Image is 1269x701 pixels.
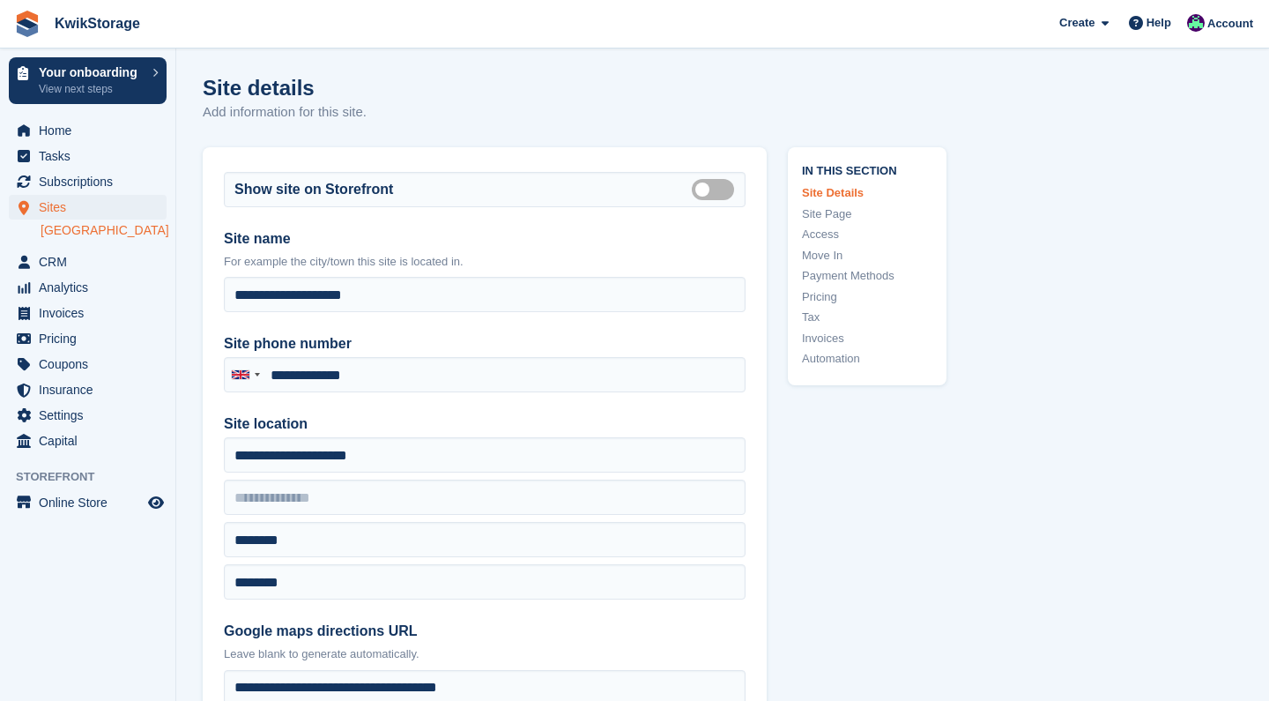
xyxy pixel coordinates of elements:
p: Your onboarding [39,66,144,78]
p: Add information for this site. [203,102,367,123]
a: menu [9,118,167,143]
a: Tax [802,309,932,326]
p: For example the city/town this site is located in. [224,253,746,271]
a: menu [9,377,167,402]
label: Site name [224,228,746,250]
a: menu [9,403,167,428]
span: Analytics [39,275,145,300]
a: menu [9,195,167,220]
span: Storefront [16,468,175,486]
span: Coupons [39,352,145,377]
p: View next steps [39,81,144,97]
span: Help [1147,14,1171,32]
a: Invoices [802,330,932,347]
img: Scott Sinclair [1187,14,1205,32]
label: Site phone number [224,333,746,354]
a: menu [9,169,167,194]
a: [GEOGRAPHIC_DATA] [41,222,167,239]
a: Access [802,226,932,243]
a: menu [9,144,167,168]
a: Payment Methods [802,267,932,285]
a: Automation [802,350,932,368]
a: menu [9,490,167,515]
a: Preview store [145,492,167,513]
span: Capital [39,429,145,453]
label: Is public [692,188,741,190]
span: Insurance [39,377,145,402]
span: Account [1207,15,1253,33]
span: Tasks [39,144,145,168]
span: Settings [39,403,145,428]
label: Google maps directions URL [224,621,746,642]
a: KwikStorage [48,9,147,38]
span: Create [1059,14,1095,32]
a: Move In [802,247,932,265]
a: menu [9,250,167,274]
p: Leave blank to generate automatically. [224,645,746,663]
a: menu [9,429,167,453]
label: Site location [224,414,746,435]
span: Home [39,118,145,143]
a: Site Details [802,184,932,202]
span: CRM [39,250,145,274]
span: Pricing [39,326,145,351]
a: menu [9,326,167,351]
label: Show site on Storefront [234,179,393,200]
a: menu [9,301,167,325]
a: Pricing [802,288,932,306]
div: United Kingdom: +44 [225,358,265,392]
a: Site Page [802,205,932,223]
img: stora-icon-8386f47178a22dfd0bd8f6a31ec36ba5ce8667c1dd55bd0f319d3a0aa187defe.svg [14,11,41,37]
span: Subscriptions [39,169,145,194]
span: Online Store [39,490,145,515]
a: menu [9,352,167,377]
a: Your onboarding View next steps [9,57,167,104]
h1: Site details [203,76,367,100]
span: In this section [802,161,932,178]
span: Sites [39,195,145,220]
span: Invoices [39,301,145,325]
a: menu [9,275,167,300]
